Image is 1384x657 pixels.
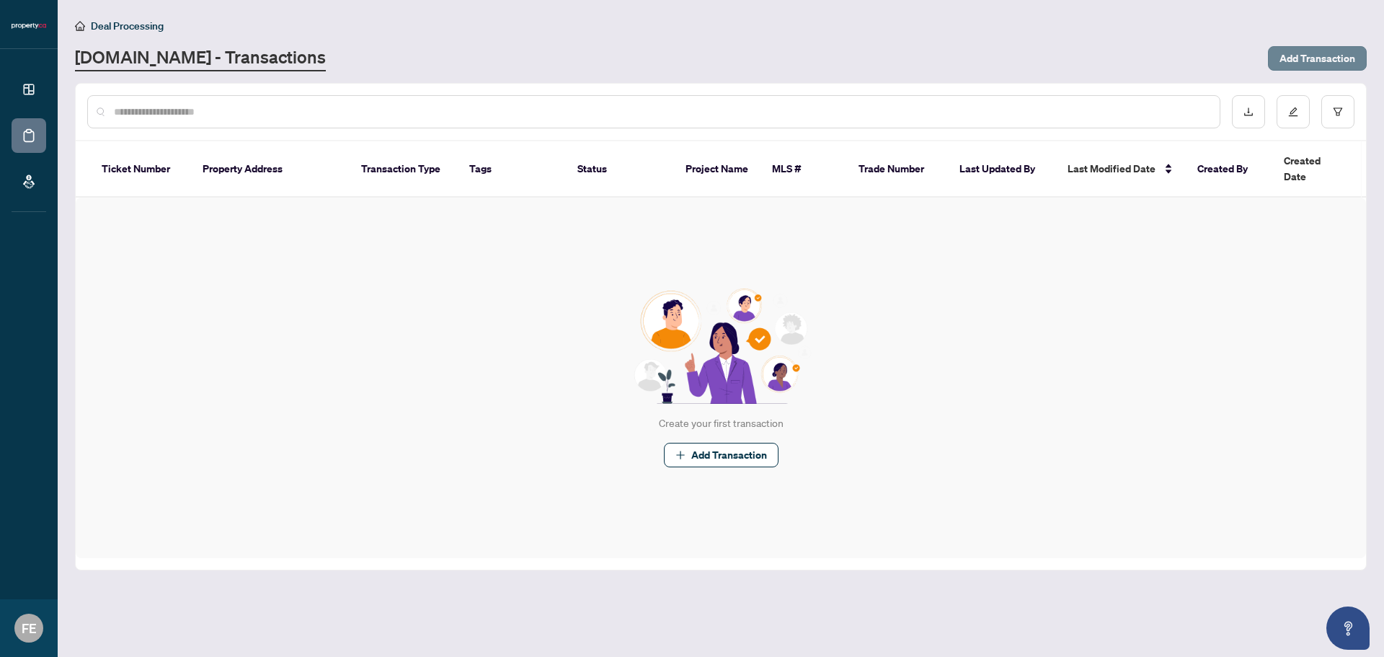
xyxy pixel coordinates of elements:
[75,21,85,31] span: home
[12,22,46,30] img: logo
[691,444,767,467] span: Add Transaction
[1284,153,1344,185] span: Created Date
[1277,95,1310,128] button: edit
[1333,107,1343,117] span: filter
[191,141,350,198] th: Property Address
[350,141,458,198] th: Transaction Type
[458,141,566,198] th: Tags
[1068,161,1155,177] span: Last Modified Date
[1272,141,1373,198] th: Created Date
[1056,141,1186,198] th: Last Modified Date
[664,443,778,467] button: Add Transaction
[22,618,37,638] span: FE
[1326,607,1370,650] button: Open asap
[948,141,1056,198] th: Last Updated By
[674,141,760,198] th: Project Name
[1288,107,1298,117] span: edit
[566,141,674,198] th: Status
[1243,107,1254,117] span: download
[91,19,164,32] span: Deal Processing
[75,45,326,71] a: [DOMAIN_NAME] - Transactions
[659,415,784,431] div: Create your first transaction
[1232,95,1265,128] button: download
[760,141,847,198] th: MLS #
[1321,95,1354,128] button: filter
[1279,47,1355,70] span: Add Transaction
[1268,46,1367,71] button: Add Transaction
[675,450,686,460] span: plus
[1186,141,1272,198] th: Created By
[847,141,948,198] th: Trade Number
[628,288,814,404] img: Null State Icon
[90,141,191,198] th: Ticket Number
